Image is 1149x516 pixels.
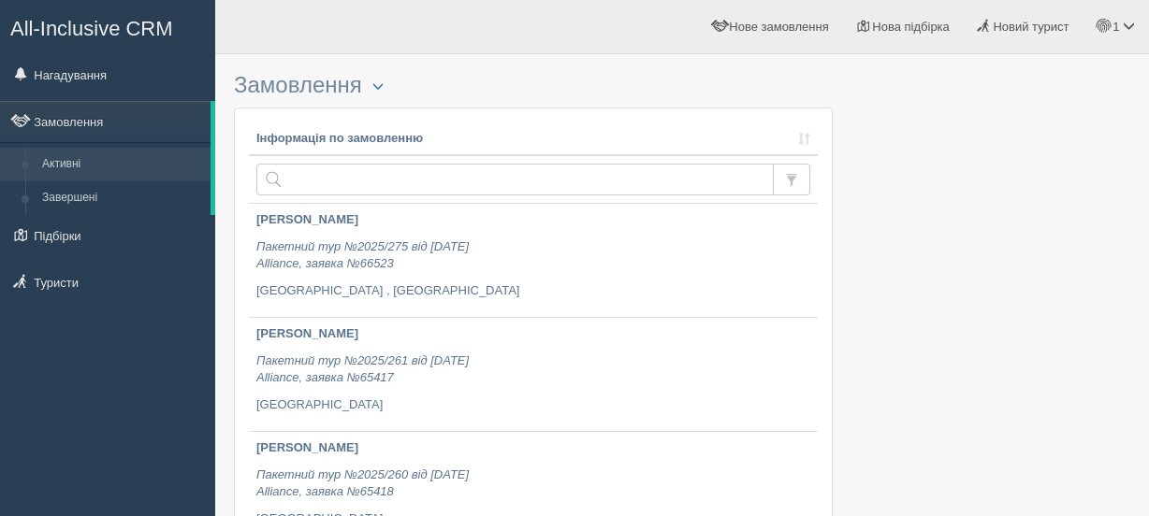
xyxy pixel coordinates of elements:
b: [PERSON_NAME] [256,326,358,340]
span: 1 [1113,20,1119,34]
b: [PERSON_NAME] [256,440,358,454]
span: Нове замовлення [729,20,828,34]
a: Активні [34,148,211,181]
a: All-Inclusive CRM [1,1,214,52]
a: [PERSON_NAME] Пакетний тур №2025/261 від [DATE]Alliance, заявка №65417 [GEOGRAPHIC_DATA] [249,318,818,431]
a: [PERSON_NAME] Пакетний тур №2025/275 від [DATE]Alliance, заявка №66523 [GEOGRAPHIC_DATA] , [GEOGR... [249,204,818,317]
span: Нова підбірка [872,20,950,34]
p: [GEOGRAPHIC_DATA] , [GEOGRAPHIC_DATA] [256,282,810,300]
i: Пакетний тур №2025/260 від [DATE] Alliance, заявка №65418 [256,467,469,499]
b: [PERSON_NAME] [256,212,358,226]
i: Пакетний тур №2025/261 від [DATE] Alliance, заявка №65417 [256,353,469,385]
a: Завершені [34,181,211,215]
input: Пошук за номером замовлення, ПІБ або паспортом туриста [256,164,774,195]
i: Пакетний тур №2025/275 від [DATE] Alliance, заявка №66523 [256,239,469,271]
h3: Замовлення [234,73,833,98]
a: Інформація по замовленню [256,130,810,148]
span: All-Inclusive CRM [10,17,173,40]
span: Новий турист [993,20,1069,34]
p: [GEOGRAPHIC_DATA] [256,396,810,414]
